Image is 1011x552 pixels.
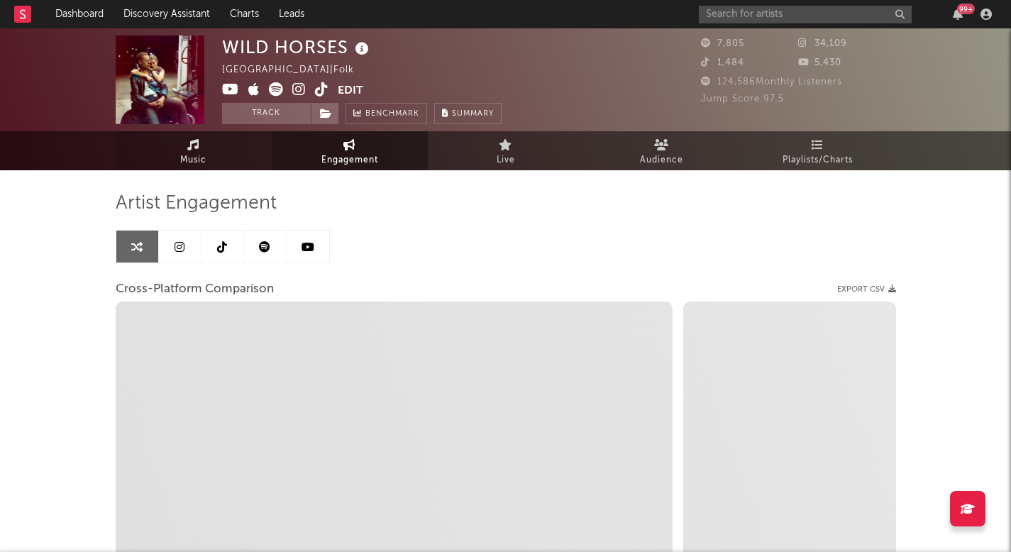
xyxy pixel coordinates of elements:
span: 1,484 [701,58,744,67]
input: Search for artists [699,6,912,23]
div: WILD HORSES [222,35,372,59]
span: Jump Score: 97.5 [701,94,784,104]
span: Summary [452,110,494,118]
span: Benchmark [365,106,419,123]
button: Track [222,103,311,124]
span: Music [180,152,206,169]
span: Playlists/Charts [783,152,853,169]
button: Export CSV [837,285,896,294]
span: 7,805 [701,39,744,48]
a: Benchmark [346,103,427,124]
button: Summary [434,103,502,124]
span: Audience [640,152,683,169]
a: Audience [584,131,740,170]
a: Live [428,131,584,170]
button: 99+ [953,9,963,20]
button: Edit [338,82,363,100]
span: 34,109 [798,39,847,48]
a: Playlists/Charts [740,131,896,170]
span: Live [497,152,515,169]
span: 124,586 Monthly Listeners [701,77,842,87]
div: 99 + [957,4,975,14]
div: [GEOGRAPHIC_DATA] | Folk [222,62,370,79]
span: 5,430 [798,58,841,67]
span: Engagement [321,152,378,169]
a: Engagement [272,131,428,170]
a: Music [116,131,272,170]
span: Artist Engagement [116,195,277,212]
span: Cross-Platform Comparison [116,281,274,298]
